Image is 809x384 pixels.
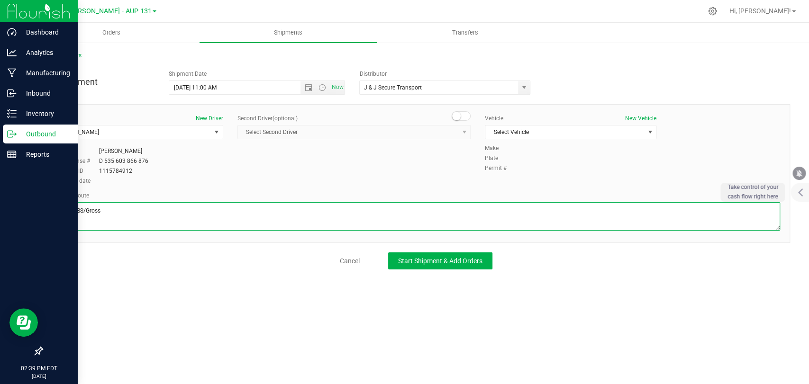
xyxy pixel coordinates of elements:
a: Shipments [200,23,376,43]
span: select [211,125,223,139]
span: Select Vehicle [485,125,644,139]
p: Outbound [17,128,73,140]
inline-svg: Analytics [7,48,17,57]
a: Transfers [377,23,554,43]
inline-svg: Inbound [7,89,17,98]
button: Start Shipment & Add Orders [388,252,492,269]
iframe: Resource center [9,308,38,337]
p: Reports [17,149,73,160]
a: Orders [23,23,200,43]
label: Distributor [359,70,386,78]
p: [DATE] [4,373,73,380]
inline-svg: Reports [7,150,17,159]
span: Open the date view [300,84,317,91]
div: D 535 603 866 876 [99,157,148,165]
inline-svg: Outbound [7,129,17,139]
span: Open the time view [314,84,330,91]
p: 02:39 PM EDT [4,364,73,373]
span: Start Shipment & Add Orders [398,257,482,265]
inline-svg: Inventory [7,109,17,118]
span: Dragonfly [PERSON_NAME] - AUP 131 [37,7,152,15]
label: Vehicle [485,114,503,123]
button: New Driver [196,114,223,123]
a: Cancel [340,256,360,266]
p: Inbound [17,88,73,99]
span: Shipments [261,28,315,37]
span: (optional) [273,115,298,122]
label: Shipment Date [169,70,207,78]
inline-svg: Manufacturing [7,68,17,78]
button: New Vehicle [625,114,656,123]
p: Inventory [17,108,73,119]
p: Analytics [17,47,73,58]
label: Second Driver [237,114,298,123]
p: Manufacturing [17,67,73,79]
span: Hi, [PERSON_NAME]! [729,7,791,15]
div: [PERSON_NAME] [99,147,142,155]
span: select [644,125,656,139]
p: Dashboard [17,27,73,38]
span: Set Current date [329,80,345,94]
span: Orders [90,28,133,37]
div: Manage settings [707,7,718,16]
span: select [518,81,530,94]
span: Transfers [439,28,491,37]
label: Make [485,144,513,152]
label: Permit # [485,164,513,172]
h4: New Shipment [42,77,155,87]
input: Select [360,81,513,94]
div: 1115784912 [99,167,132,175]
inline-svg: Dashboard [7,27,17,37]
label: Plate [485,154,513,162]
